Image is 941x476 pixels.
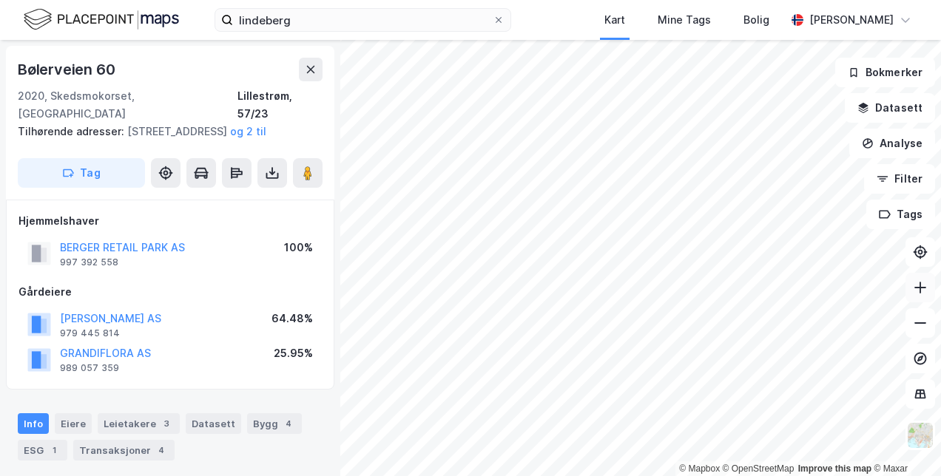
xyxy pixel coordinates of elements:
div: Eiere [55,413,92,434]
div: Bolig [743,11,769,29]
div: 2020, Skedsmokorset, [GEOGRAPHIC_DATA] [18,87,237,123]
div: 25.95% [274,344,313,362]
div: 1 [47,443,61,458]
div: Transaksjoner [73,440,175,460]
button: Datasett [845,93,935,123]
div: 3 [159,416,174,431]
div: 100% [284,239,313,256]
div: Info [18,413,49,434]
div: 64.48% [271,310,313,327]
div: Kart [604,11,625,29]
div: ESG [18,440,67,460]
div: 4 [154,443,169,458]
span: Tilhørende adresser: [18,125,127,137]
a: OpenStreetMap [723,463,795,474]
div: Leietakere [98,413,180,434]
input: Søk på adresse, matrikkel, gårdeiere, leietakere eller personer [233,9,493,31]
div: Mine Tags [658,11,711,29]
div: Bølerveien 60 [18,58,118,81]
div: 989 057 359 [60,362,119,374]
div: 979 445 814 [60,327,120,339]
button: Bokmerker [835,58,935,87]
a: Mapbox [679,463,720,474]
button: Tag [18,158,145,188]
div: Gårdeiere [18,283,322,301]
div: [STREET_ADDRESS] [18,123,311,140]
button: Filter [864,164,935,194]
div: Bygg [247,413,302,434]
div: 997 392 558 [60,256,118,268]
div: Lillestrøm, 57/23 [237,87,323,123]
a: Improve this map [798,463,871,474]
div: Datasett [186,413,241,434]
div: 4 [281,416,296,431]
button: Tags [866,200,935,229]
iframe: Chat Widget [867,405,941,476]
div: [PERSON_NAME] [809,11,894,29]
button: Analyse [849,129,935,158]
div: Hjemmelshaver [18,212,322,230]
img: logo.f888ab2527a4732fd821a326f86c7f29.svg [24,7,179,33]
